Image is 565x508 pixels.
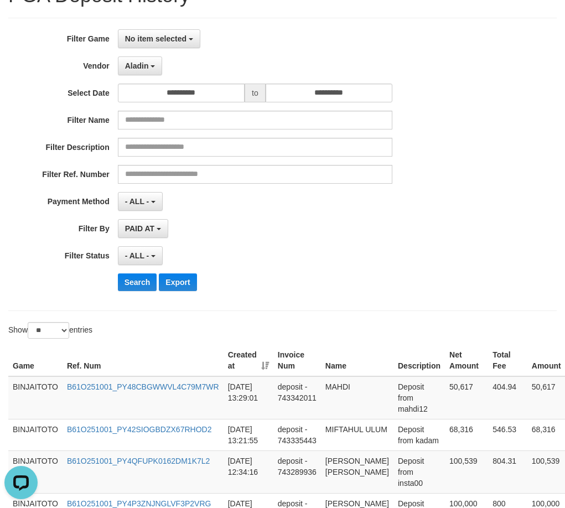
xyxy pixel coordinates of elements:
td: BINJAITOTO [8,419,63,450]
td: Deposit from mahdi12 [393,376,445,419]
td: [DATE] 12:34:16 [224,450,273,493]
th: Description [393,345,445,376]
label: Show entries [8,322,92,339]
a: B61O251001_PY48CBGWWVL4C79M7WR [67,382,219,391]
td: 546.53 [488,419,527,450]
select: Showentries [28,322,69,339]
td: MAHDI [321,376,393,419]
th: Game [8,345,63,376]
td: BINJAITOTO [8,450,63,493]
td: 404.94 [488,376,527,419]
td: deposit - 743289936 [273,450,321,493]
th: Invoice Num [273,345,321,376]
td: deposit - 743335443 [273,419,321,450]
button: - ALL - [118,246,163,265]
td: Deposit from kadam [393,419,445,450]
button: Aladin [118,56,163,75]
button: - ALL - [118,192,163,211]
th: Created at: activate to sort column ascending [224,345,273,376]
th: Net Amount [445,345,488,376]
span: - ALL - [125,251,149,260]
button: Search [118,273,157,291]
td: [DATE] 13:29:01 [224,376,273,419]
a: B61O251001_PY42SIOGBDZX67RHOD2 [67,425,211,434]
td: [DATE] 13:21:55 [224,419,273,450]
td: 804.31 [488,450,527,493]
button: Open LiveChat chat widget [4,4,38,38]
button: Export [159,273,196,291]
span: to [245,84,266,102]
a: B61O251001_PY4QFUPK0162DM1K7L2 [67,457,210,465]
a: B61O251001_PY4P3ZNJNGLVF3P2VRG [67,499,211,508]
span: - ALL - [125,197,149,206]
td: Deposit from insta00 [393,450,445,493]
td: BINJAITOTO [8,376,63,419]
td: deposit - 743342011 [273,376,321,419]
span: PAID AT [125,224,154,233]
th: Total Fee [488,345,527,376]
button: No item selected [118,29,200,48]
span: Aladin [125,61,149,70]
td: [PERSON_NAME] [PERSON_NAME] [321,450,393,493]
td: 68,316 [445,419,488,450]
th: Ref. Num [63,345,224,376]
td: 50,617 [445,376,488,419]
td: MIFTAHUL ULUM [321,419,393,450]
th: Name [321,345,393,376]
span: No item selected [125,34,186,43]
button: PAID AT [118,219,168,238]
td: 100,539 [445,450,488,493]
